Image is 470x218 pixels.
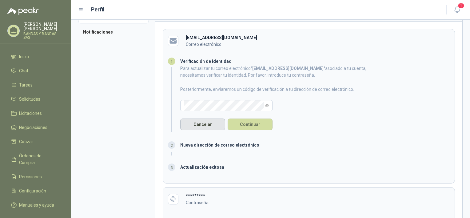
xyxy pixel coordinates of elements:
[7,185,63,197] a: Configuración
[23,22,63,31] p: [PERSON_NAME] [PERSON_NAME]
[7,7,39,15] img: Logo peakr
[251,66,325,71] b: " [EMAIL_ADDRESS][DOMAIN_NAME] "
[91,5,105,14] h1: Perfil
[19,188,46,194] span: Configuración
[7,171,63,183] a: Remisiones
[7,93,63,105] a: Solicitudes
[180,165,224,170] span: Actualización exitosa
[180,65,373,79] p: Para actualizar tu correo electrónico asociado a tu cuenta, necesitamos verificar tu identidad. P...
[228,119,273,130] button: Continuar
[7,150,63,168] a: Órdenes de Compra
[171,143,173,148] span: 2
[180,86,373,93] p: Posteriormente, enviaremos un código de verificación a tu dirección de correo electrónico.
[19,124,47,131] span: Negociaciones
[19,82,33,88] span: Tareas
[19,53,29,60] span: Inicio
[186,35,257,40] b: [EMAIL_ADDRESS][DOMAIN_NAME]
[171,60,173,64] span: 1
[7,136,63,147] a: Cotizar
[7,65,63,77] a: Chat
[7,122,63,133] a: Negociaciones
[7,79,63,91] a: Tareas
[458,3,464,9] span: 1
[180,59,232,64] span: Verificación de identidad
[265,104,269,107] span: eye-invisible
[19,138,33,145] span: Cotizar
[171,166,173,170] span: 3
[78,26,149,38] a: Notificaciones
[23,32,63,39] p: BANDAS Y BANDAS SAS
[452,4,463,15] button: 1
[180,143,259,147] span: Nueva dirección de correo electrónico
[19,110,42,117] span: Licitaciones
[186,199,428,206] p: Contraseña
[186,41,428,48] p: Correo electrónico
[19,67,28,74] span: Chat
[19,202,54,208] span: Manuales y ayuda
[19,173,42,180] span: Remisiones
[7,51,63,63] a: Inicio
[19,96,40,103] span: Solicitudes
[180,119,225,130] button: Cancelar
[19,152,58,166] span: Órdenes de Compra
[7,199,63,211] a: Manuales y ayuda
[7,107,63,119] a: Licitaciones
